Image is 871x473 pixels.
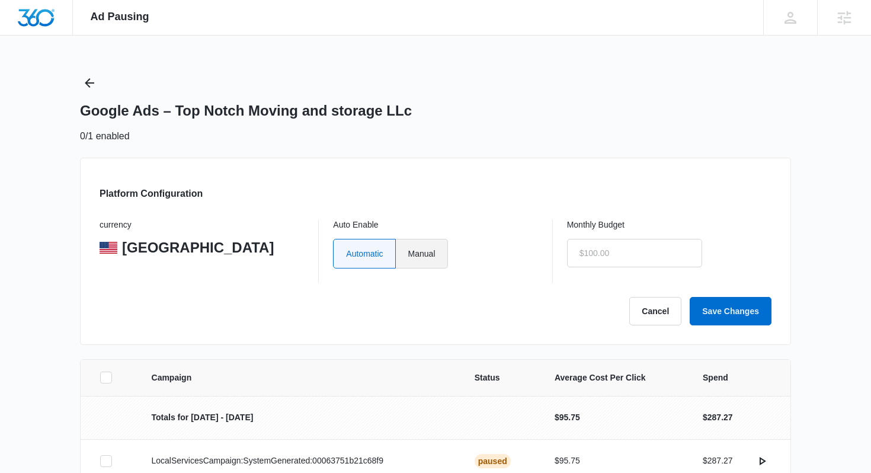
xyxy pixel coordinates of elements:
[152,411,446,424] p: Totals for [DATE] - [DATE]
[100,187,203,201] h3: Platform Configuration
[629,297,681,325] button: Cancel
[80,73,99,92] button: Back
[703,455,733,467] p: $287.27
[567,220,771,231] p: Monthly Budget
[567,239,702,267] input: $100.00
[91,11,149,23] span: Ad Pausing
[555,455,674,467] p: $95.75
[80,102,412,120] h1: Google Ads – Top Notch Moving and storage LLc
[703,372,771,384] span: Spend
[555,372,674,384] span: Average Cost Per Click
[100,242,117,254] img: United States
[152,455,446,467] p: LocalServicesCampaign:SystemGenerated:00063751b21c68f9
[555,411,674,424] p: $95.75
[396,239,448,269] label: Manual
[475,372,526,384] span: Status
[475,454,511,468] div: Paused
[100,220,304,231] p: currency
[80,129,130,143] p: 0/1 enabled
[122,239,274,257] p: [GEOGRAPHIC_DATA]
[690,297,771,325] button: Save Changes
[333,239,395,269] label: Automatic
[752,452,771,471] button: actions.activate
[152,372,446,384] span: Campaign
[703,411,733,424] p: $287.27
[333,220,537,231] p: Auto Enable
